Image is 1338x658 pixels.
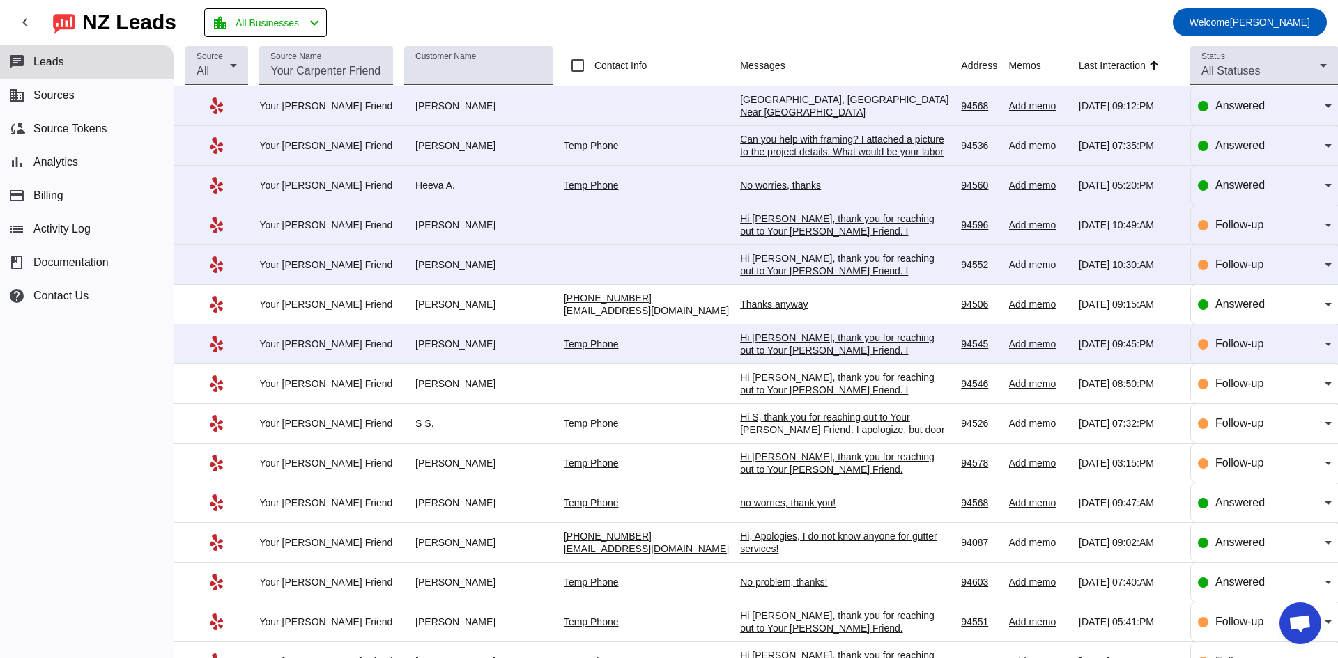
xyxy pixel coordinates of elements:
[740,212,949,275] div: Hi [PERSON_NAME], thank you for reaching out to Your [PERSON_NAME] Friend. I apologize, but we sp...
[1079,179,1179,191] div: [DATE] 05:20:PM
[259,457,393,469] div: Your [PERSON_NAME] Friend
[259,377,393,390] div: Your [PERSON_NAME] Friend
[259,536,393,549] div: Your [PERSON_NAME] Friend
[8,221,25,237] mat-icon: list
[740,496,949,509] div: no worries, thank you!
[961,338,997,350] div: 94545
[8,154,25,171] mat-icon: bar_chart
[208,256,225,273] mat-icon: Yelp
[1079,298,1179,311] div: [DATE] 09:15:AM
[740,371,949,446] div: Hi [PERSON_NAME], thank you for reaching out to Your [PERSON_NAME] Friend. I apologize, but we sp...
[1009,139,1068,152] div: Add memo
[404,417,553,430] div: S S.
[564,140,619,151] a: Temp Phone
[1215,219,1263,230] span: Follow-up
[1215,457,1263,469] span: Follow-up
[404,100,553,112] div: [PERSON_NAME]
[961,258,997,271] div: 94552
[208,375,225,392] mat-icon: Yelp
[1215,338,1263,350] span: Follow-up
[961,496,997,509] div: 94568
[740,451,949,526] div: Hi [PERSON_NAME], thank you for reaching out to Your [PERSON_NAME] Friend. Unfortunately, we spec...
[270,63,382,79] input: Your Carpenter Friend
[306,15,323,31] mat-icon: chevron_left
[208,336,225,352] mat-icon: Yelp
[208,415,225,432] mat-icon: Yelp
[1009,616,1068,628] div: Add memo
[1009,457,1068,469] div: Add memo
[1215,100,1265,111] span: Answered
[404,179,553,191] div: Heeva A.
[259,616,393,628] div: Your [PERSON_NAME] Friend
[1009,298,1068,311] div: Add memo
[1215,298,1265,310] span: Answered
[259,100,393,112] div: Your [PERSON_NAME] Friend
[259,417,393,430] div: Your [PERSON_NAME] Friend
[1079,536,1179,549] div: [DATE] 09:02:AM
[259,298,393,311] div: Your [PERSON_NAME] Friend
[1009,377,1068,390] div: Add memo
[1009,258,1068,271] div: Add memo
[33,189,63,202] span: Billing
[270,52,321,61] mat-label: Source Name
[404,457,553,469] div: [PERSON_NAME]
[961,576,997,588] div: 94603
[8,54,25,70] mat-icon: chat
[208,217,225,233] mat-icon: Yelp
[8,87,25,104] mat-icon: business
[208,97,225,114] mat-icon: Yelp
[404,219,553,231] div: [PERSON_NAME]
[961,616,997,628] div: 94551
[208,613,225,630] mat-icon: Yelp
[961,100,997,112] div: 94568
[564,305,729,316] a: [EMAIL_ADDRESS][DOMAIN_NAME]
[1201,52,1225,61] mat-label: Status
[1079,576,1179,588] div: [DATE] 07:40:AM
[33,123,107,135] span: Source Tokens
[208,296,225,313] mat-icon: Yelp
[415,52,476,61] mat-label: Customer Name
[961,536,997,549] div: 94087
[404,258,553,271] div: [PERSON_NAME]
[33,156,78,169] span: Analytics
[204,8,327,37] button: All Businesses
[8,288,25,304] mat-icon: help
[1279,602,1321,644] a: Open chat
[740,411,949,473] div: Hi S, thank you for reaching out to Your [PERSON_NAME] Friend. I apologize, but door refinishing ...
[740,576,949,588] div: No problem, thanks!
[564,457,619,469] a: Temp Phone
[1215,496,1265,508] span: Answered
[1215,616,1263,627] span: Follow-up
[1079,338,1179,350] div: [DATE] 09:45:PM
[740,133,949,183] div: Can you help with framing? I attached a picture to the project details. What would be your labor ...
[564,577,619,588] a: Temp Phone
[1190,13,1310,32] span: [PERSON_NAME]
[197,65,209,77] span: All
[1079,219,1179,231] div: [DATE] 10:49:AM
[8,254,25,271] span: book
[592,58,647,72] label: Contact Info
[197,52,223,61] mat-label: Source
[1201,65,1260,77] span: All Statuses
[259,496,393,509] div: Your [PERSON_NAME] Friend
[961,219,997,231] div: 94596
[564,418,619,429] a: Temp Phone
[17,14,33,31] mat-icon: chevron_left
[961,457,997,469] div: 94578
[208,574,225,590] mat-icon: Yelp
[740,45,961,86] th: Messages
[1190,17,1230,28] span: Welcome
[961,377,997,390] div: 94546
[8,187,25,204] mat-icon: payment
[1079,58,1146,72] div: Last Interaction
[259,219,393,231] div: Your [PERSON_NAME] Friend
[1215,576,1265,588] span: Answered
[259,258,393,271] div: Your [PERSON_NAME] Friend
[1173,8,1327,36] button: Welcome[PERSON_NAME]
[33,56,64,68] span: Leads
[208,455,225,471] mat-icon: Yelp
[33,290,89,302] span: Contact Us
[740,252,949,315] div: Hi [PERSON_NAME], thank you for reaching out to Your [PERSON_NAME] Friend. I apologize, but we sp...
[33,89,75,102] span: Sources
[1215,536,1265,548] span: Answered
